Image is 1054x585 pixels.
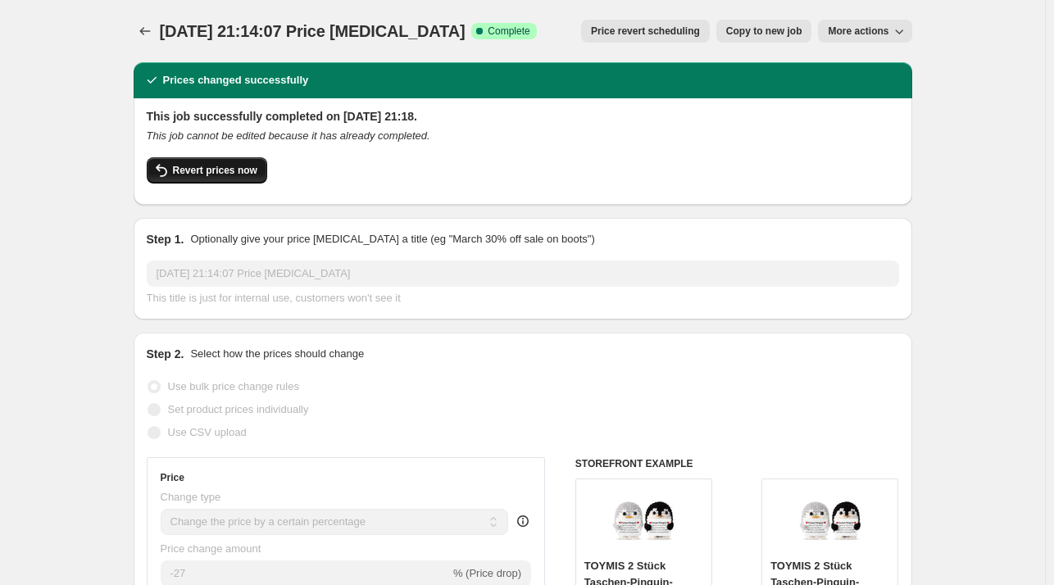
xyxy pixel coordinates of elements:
h2: Prices changed successfully [163,72,309,88]
span: Change type [161,491,221,503]
img: 61oystrAXqL_80x.jpg [611,487,676,553]
span: [DATE] 21:14:07 Price [MEDICAL_DATA] [160,22,466,40]
h3: Price [161,471,184,484]
span: Set product prices individually [168,403,309,415]
span: Copy to new job [726,25,802,38]
h2: Step 1. [147,231,184,247]
p: Optionally give your price [MEDICAL_DATA] a title (eg "March 30% off sale on boots") [190,231,594,247]
span: Revert prices now [173,164,257,177]
span: This title is just for internal use, customers won't see it [147,292,401,304]
span: Price revert scheduling [591,25,700,38]
button: Copy to new job [716,20,812,43]
span: Use CSV upload [168,426,247,438]
p: Select how the prices should change [190,346,364,362]
span: Complete [488,25,529,38]
h2: This job successfully completed on [DATE] 21:18. [147,108,899,125]
span: Price change amount [161,542,261,555]
button: Revert prices now [147,157,267,184]
button: Price revert scheduling [581,20,710,43]
span: % (Price drop) [453,567,521,579]
span: More actions [828,25,888,38]
div: help [515,513,531,529]
button: Price change jobs [134,20,157,43]
button: More actions [818,20,911,43]
h2: Step 2. [147,346,184,362]
span: Use bulk price change rules [168,380,299,392]
img: 61oystrAXqL_80x.jpg [797,487,863,553]
input: 30% off holiday sale [147,261,899,287]
i: This job cannot be edited because it has already completed. [147,129,430,142]
h6: STOREFRONT EXAMPLE [575,457,899,470]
